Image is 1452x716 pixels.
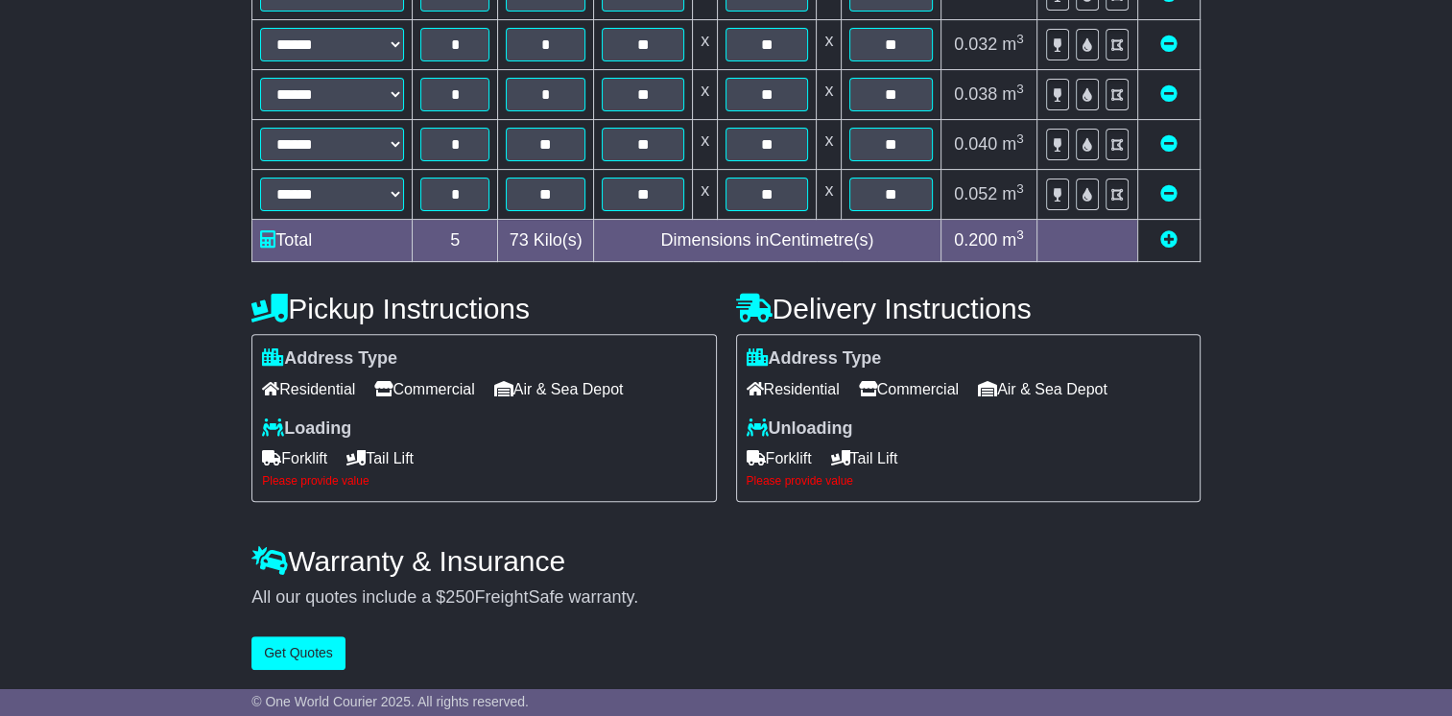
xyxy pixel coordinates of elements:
[593,220,940,262] td: Dimensions in Centimetre(s)
[251,587,1201,609] div: All our quotes include a $ FreightSafe warranty.
[346,443,414,473] span: Tail Lift
[1016,82,1024,96] sup: 3
[262,418,351,440] label: Loading
[262,374,355,404] span: Residential
[1002,184,1024,203] span: m
[251,694,529,709] span: © One World Courier 2025. All rights reserved.
[1160,35,1178,54] a: Remove this item
[1160,184,1178,203] a: Remove this item
[693,120,718,170] td: x
[954,134,997,154] span: 0.040
[1002,35,1024,54] span: m
[1160,134,1178,154] a: Remove this item
[510,230,529,250] span: 73
[498,220,594,262] td: Kilo(s)
[954,35,997,54] span: 0.032
[252,220,413,262] td: Total
[262,474,705,488] div: Please provide value
[831,443,898,473] span: Tail Lift
[262,348,397,370] label: Address Type
[817,120,842,170] td: x
[736,293,1201,324] h4: Delivery Instructions
[817,70,842,120] td: x
[693,20,718,70] td: x
[954,184,997,203] span: 0.052
[413,220,498,262] td: 5
[374,374,474,404] span: Commercial
[1016,32,1024,46] sup: 3
[1160,230,1178,250] a: Add new item
[251,636,345,670] button: Get Quotes
[1016,227,1024,242] sup: 3
[1002,84,1024,104] span: m
[693,170,718,220] td: x
[954,230,997,250] span: 0.200
[693,70,718,120] td: x
[747,418,853,440] label: Unloading
[251,293,716,324] h4: Pickup Instructions
[817,20,842,70] td: x
[747,348,882,370] label: Address Type
[494,374,624,404] span: Air & Sea Depot
[1016,181,1024,196] sup: 3
[747,443,812,473] span: Forklift
[445,587,474,607] span: 250
[251,545,1201,577] h4: Warranty & Insurance
[817,170,842,220] td: x
[954,84,997,104] span: 0.038
[1016,131,1024,146] sup: 3
[1002,134,1024,154] span: m
[1160,84,1178,104] a: Remove this item
[747,374,840,404] span: Residential
[747,474,1190,488] div: Please provide value
[978,374,1107,404] span: Air & Sea Depot
[859,374,959,404] span: Commercial
[262,443,327,473] span: Forklift
[1002,230,1024,250] span: m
